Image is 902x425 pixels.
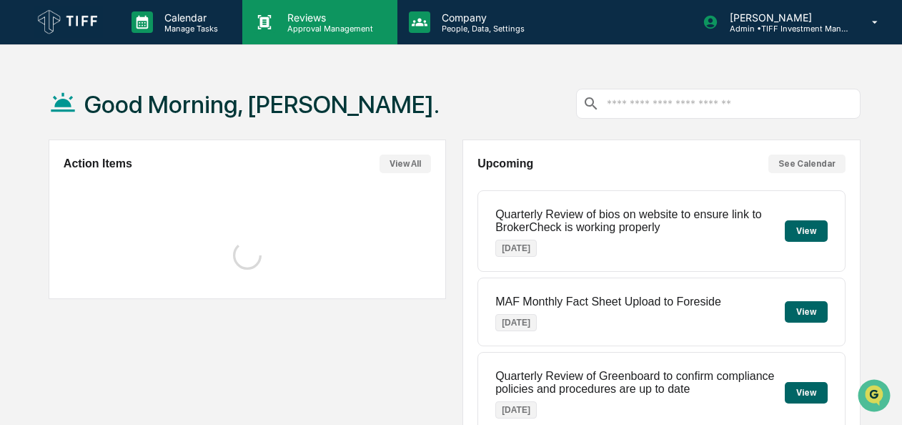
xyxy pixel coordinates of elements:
[380,155,431,173] button: View All
[98,174,183,200] a: 🗄️Attestations
[142,242,173,253] span: Pylon
[430,11,532,24] p: Company
[14,208,26,220] div: 🔎
[9,201,96,227] a: 🔎Data Lookup
[718,24,851,34] p: Admin • TIFF Investment Management
[49,109,234,123] div: Start new chat
[276,11,380,24] p: Reviews
[64,157,132,170] h2: Action Items
[495,295,721,308] p: MAF Monthly Fact Sheet Upload to Foreside
[495,240,537,257] p: [DATE]
[101,241,173,253] a: Powered byPylon
[104,181,115,192] div: 🗄️
[49,123,181,135] div: We're available if you need us!
[785,220,828,242] button: View
[768,155,846,173] button: See Calendar
[29,180,92,194] span: Preclearance
[495,370,785,396] p: Quarterly Review of Greenboard to confirm compliance policies and procedures are up to date
[118,180,177,194] span: Attestations
[430,24,532,34] p: People, Data, Settings
[276,24,380,34] p: Approval Management
[34,6,103,38] img: logo
[477,157,533,170] h2: Upcoming
[495,208,785,234] p: Quarterly Review of bios on website to ensure link to BrokerCheck is working properly
[14,109,40,135] img: 1746055101610-c473b297-6a78-478c-a979-82029cc54cd1
[14,29,260,52] p: How can we help?
[84,90,440,119] h1: Good Morning, [PERSON_NAME].
[243,113,260,130] button: Start new chat
[785,301,828,323] button: View
[153,24,225,34] p: Manage Tasks
[718,11,851,24] p: [PERSON_NAME]
[14,181,26,192] div: 🖐️
[495,314,537,331] p: [DATE]
[856,378,895,416] iframe: Open customer support
[9,174,98,200] a: 🖐️Preclearance
[153,11,225,24] p: Calendar
[785,382,828,404] button: View
[495,401,537,419] p: [DATE]
[29,207,90,221] span: Data Lookup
